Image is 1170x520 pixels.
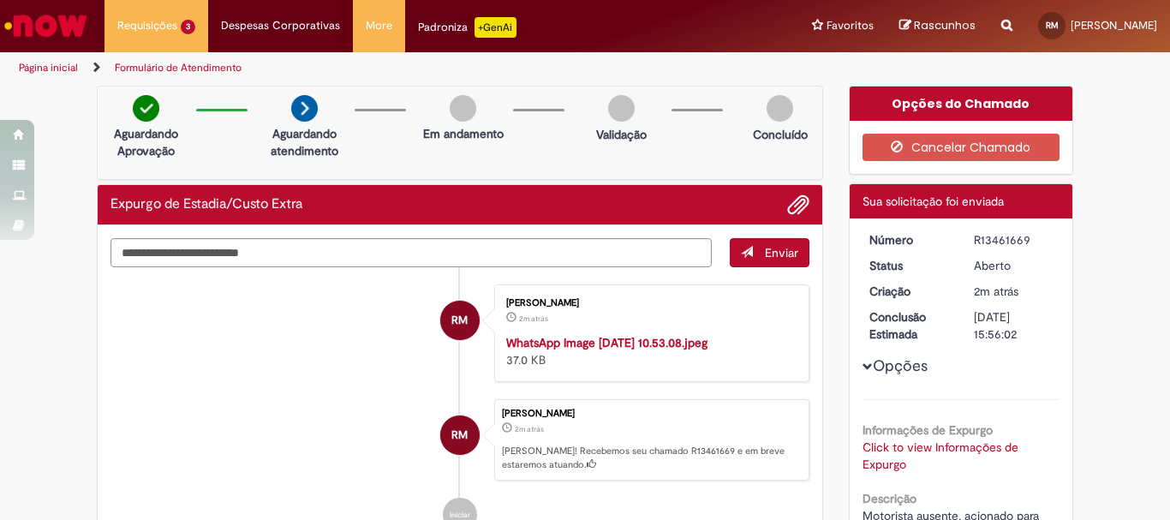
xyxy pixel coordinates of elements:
span: 2m atrás [515,424,544,434]
div: 29/08/2025 10:55:59 [974,283,1054,300]
a: Rascunhos [899,18,976,34]
b: Informações de Expurgo [863,422,993,438]
span: Sua solicitação foi enviada [863,194,1004,209]
span: Enviar [765,245,798,260]
span: 2m atrás [519,314,548,324]
div: Rayane Maffei [440,301,480,340]
div: Aberto [974,257,1054,274]
span: RM [451,300,468,341]
img: img-circle-grey.png [767,95,793,122]
time: 29/08/2025 10:55:59 [515,424,544,434]
dt: Status [857,257,962,274]
button: Adicionar anexos [787,194,809,216]
p: Validação [596,126,647,143]
dt: Conclusão Estimada [857,308,962,343]
img: img-circle-grey.png [450,95,476,122]
div: 37.0 KB [506,334,791,368]
li: Rayane Maffei [110,399,809,481]
p: Concluído [753,126,808,143]
div: [PERSON_NAME] [506,298,791,308]
span: Rascunhos [914,17,976,33]
div: [DATE] 15:56:02 [974,308,1054,343]
button: Enviar [730,238,809,267]
a: Formulário de Atendimento [115,61,242,75]
dt: Número [857,231,962,248]
a: Página inicial [19,61,78,75]
img: ServiceNow [2,9,90,43]
img: arrow-next.png [291,95,318,122]
button: Cancelar Chamado [863,134,1060,161]
h2: Expurgo de Estadia/Custo Extra Histórico de tíquete [110,197,302,212]
span: Requisições [117,17,177,34]
p: Em andamento [423,125,504,142]
span: Despesas Corporativas [221,17,340,34]
p: Aguardando Aprovação [104,125,188,159]
span: RM [451,415,468,456]
div: Rayane Maffei [440,415,480,455]
span: RM [1046,20,1059,31]
span: Favoritos [827,17,874,34]
a: Click to view Informações de Expurgo [863,439,1018,472]
p: [PERSON_NAME]! Recebemos seu chamado R13461669 e em breve estaremos atuando. [502,445,800,471]
a: WhatsApp Image [DATE] 10.53.08.jpeg [506,335,707,350]
ul: Trilhas de página [13,52,767,84]
div: [PERSON_NAME] [502,409,800,419]
span: 3 [181,20,195,34]
img: img-circle-grey.png [608,95,635,122]
p: +GenAi [475,17,516,38]
p: Aguardando atendimento [263,125,346,159]
textarea: Digite sua mensagem aqui... [110,238,712,267]
div: R13461669 [974,231,1054,248]
div: Padroniza [418,17,516,38]
span: 2m atrás [974,284,1018,299]
img: check-circle-green.png [133,95,159,122]
div: Opções do Chamado [850,87,1073,121]
span: More [366,17,392,34]
span: [PERSON_NAME] [1071,18,1157,33]
dt: Criação [857,283,962,300]
b: Descrição [863,491,916,506]
time: 29/08/2025 10:55:56 [519,314,548,324]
